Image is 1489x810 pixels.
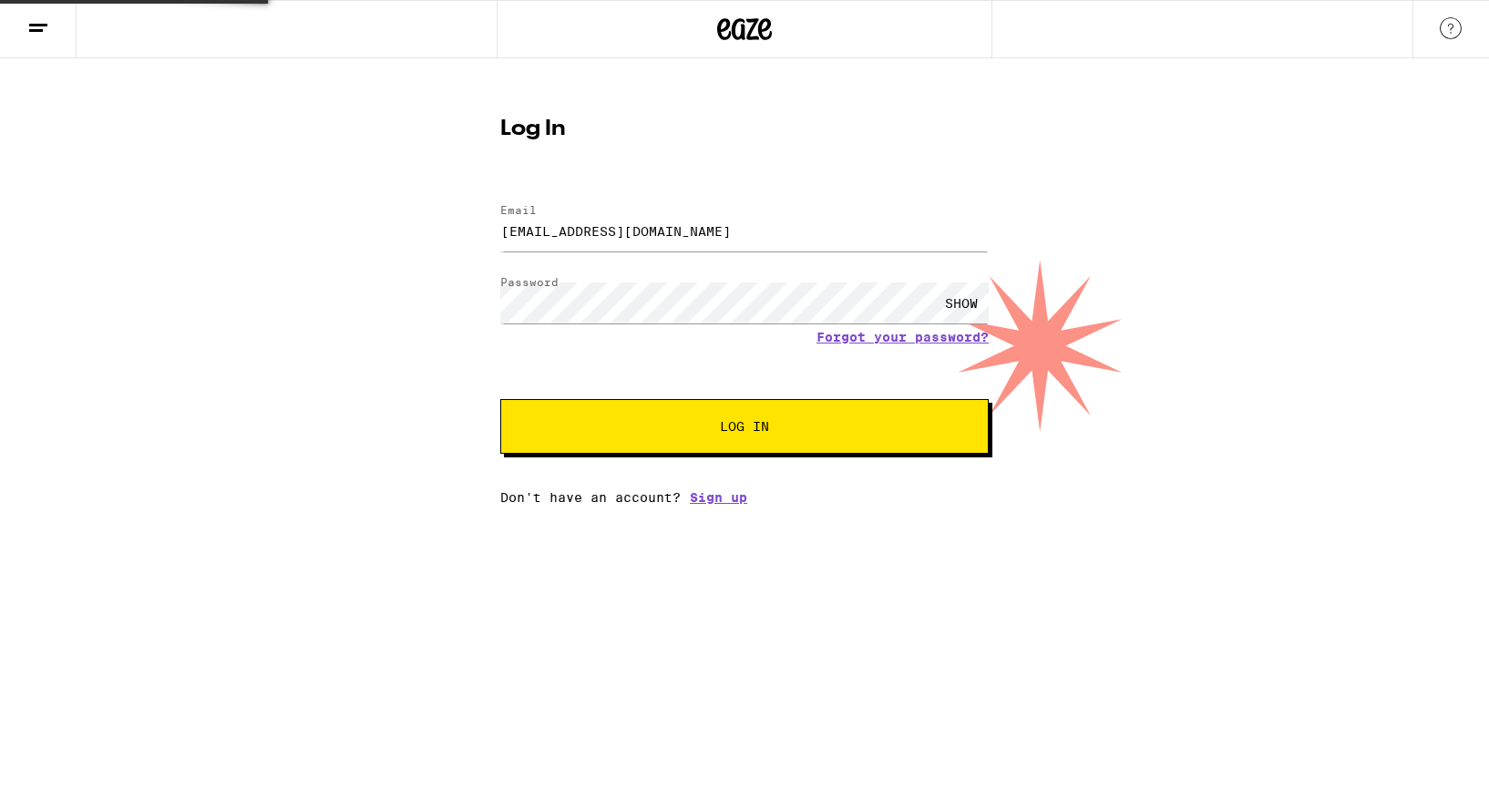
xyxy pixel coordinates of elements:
h1: Log In [500,118,989,140]
label: Password [500,276,559,288]
div: SHOW [934,282,989,323]
label: Email [500,204,537,216]
a: Sign up [690,490,747,505]
button: Log In [500,399,989,454]
div: Don't have an account? [500,490,989,505]
a: Forgot your password? [816,330,989,344]
input: Email [500,210,989,251]
span: Log In [720,420,769,433]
